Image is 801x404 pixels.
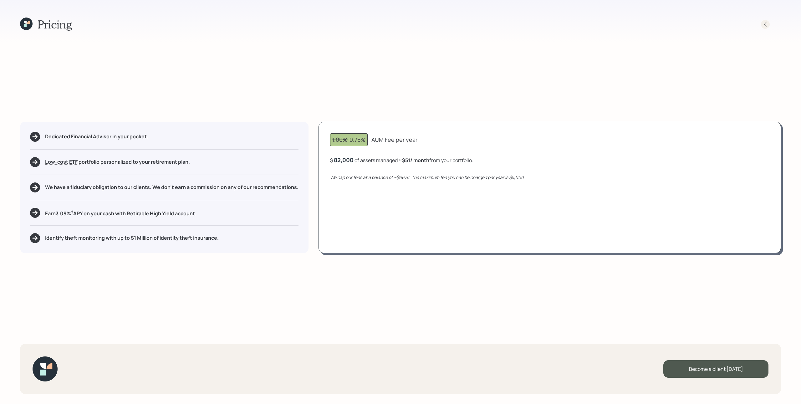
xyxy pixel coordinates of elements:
sup: † [71,209,73,215]
div: Become a client [DATE] [663,360,768,378]
i: We cap our fees at a balance of ~$667K. The maximum fee you can be charged per year is $5,000 [330,174,524,180]
span: Low-cost ETF [45,158,78,165]
h5: portfolio personalized to your retirement plan. [45,159,190,165]
h5: We have a fiduciary obligation to our clients. We don't earn a commission on any of our recommend... [45,184,298,190]
h5: Earn 3.09 % APY on your cash with Retirable High Yield account. [45,209,196,217]
div: $ of assets managed ≈ from your portfolio . [330,156,473,164]
h5: Dedicated Financial Advisor in your pocket. [45,134,148,140]
h1: Pricing [38,18,72,31]
span: 1.00% [332,136,348,143]
div: 82,000 [334,156,354,164]
b: $51 / month [402,157,429,164]
iframe: Customer reviews powered by Trustpilot [65,351,145,398]
div: 0.75% [332,136,365,144]
h5: Identify theft monitoring with up to $1 Million of identity theft insurance. [45,235,219,241]
div: AUM Fee per year [371,136,417,144]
